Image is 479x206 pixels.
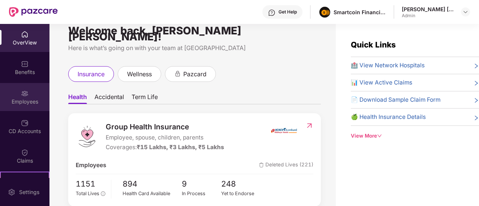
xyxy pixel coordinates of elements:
[21,31,28,38] img: svg+xml;base64,PHN2ZyBpZD0iSG9tZSIgeG1sbnM9Imh0dHA6Ly93d3cudzMub3JnLzIwMDAvc3ZnIiB3aWR0aD0iMjAiIG...
[351,78,412,87] span: 📊 View Active Claims
[473,114,479,122] span: right
[473,80,479,87] span: right
[76,125,98,148] img: logo
[132,93,158,104] span: Term Life
[21,149,28,156] img: svg+xml;base64,PHN2ZyBpZD0iQ2xhaW0iIHhtbG5zPSJodHRwOi8vd3d3LnczLm9yZy8yMDAwL3N2ZyIgd2lkdGg9IjIwIi...
[305,122,313,129] img: RedirectIcon
[351,61,425,70] span: 🏥 View Network Hospitals
[68,93,87,104] span: Health
[402,13,454,19] div: Admin
[278,9,297,15] div: Get Help
[76,178,105,190] span: 1151
[68,43,321,53] div: Here is what’s going on with your team at [GEOGRAPHIC_DATA]
[183,70,207,79] span: pazcard
[106,121,224,132] span: Group Health Insurance
[106,143,224,152] div: Coverages:
[94,93,124,104] span: Accidental
[76,191,99,196] span: Total Lives
[182,178,222,190] span: 9
[21,119,28,127] img: svg+xml;base64,PHN2ZyBpZD0iQ0RfQWNjb3VudHMiIGRhdGEtbmFtZT0iQ0QgQWNjb3VudHMiIHhtbG5zPSJodHRwOi8vd3...
[9,7,58,17] img: New Pazcare Logo
[137,144,224,151] span: ₹15 Lakhs, ₹3 Lakhs, ₹5 Lakhs
[351,40,396,49] span: Quick Links
[127,70,152,79] span: wellness
[473,97,479,104] span: right
[221,190,261,197] div: Yet to Endorse
[259,163,264,167] img: deleteIcon
[377,133,382,138] span: down
[268,9,275,16] img: svg+xml;base64,PHN2ZyBpZD0iSGVscC0zMngzMiIgeG1sbnM9Imh0dHA6Ly93d3cudzMub3JnLzIwMDAvc3ZnIiB3aWR0aD...
[351,113,426,122] span: 🍏 Health Insurance Details
[182,190,222,197] div: In Process
[351,95,440,104] span: 📄 Download Sample Claim Form
[101,191,105,196] span: info-circle
[351,132,479,140] div: View More
[473,62,479,70] span: right
[402,6,454,13] div: [PERSON_NAME] [PERSON_NAME]
[8,188,15,196] img: svg+xml;base64,PHN2ZyBpZD0iU2V0dGluZy0yMHgyMCIgeG1sbnM9Imh0dHA6Ly93d3cudzMub3JnLzIwMDAvc3ZnIiB3aW...
[78,70,105,79] span: insurance
[21,60,28,68] img: svg+xml;base64,PHN2ZyBpZD0iQmVuZWZpdHMiIHhtbG5zPSJodHRwOi8vd3d3LnczLm9yZy8yMDAwL3N2ZyIgd2lkdGg9Ij...
[259,161,313,170] span: Deleted Lives (221)
[463,9,469,15] img: svg+xml;base64,PHN2ZyBpZD0iRHJvcGRvd24tMzJ4MzIiIHhtbG5zPSJodHRwOi8vd3d3LnczLm9yZy8yMDAwL3N2ZyIgd2...
[221,178,261,190] span: 248
[270,121,298,140] img: insurerIcon
[123,178,182,190] span: 894
[21,90,28,97] img: svg+xml;base64,PHN2ZyBpZD0iRW1wbG95ZWVzIiB4bWxucz0iaHR0cDovL3d3dy53My5vcmcvMjAwMC9zdmciIHdpZHRoPS...
[76,161,106,170] span: Employees
[68,28,321,40] div: Welcome back, [PERSON_NAME] [PERSON_NAME]!
[17,188,42,196] div: Settings
[319,7,330,18] img: image%20(1).png
[334,9,386,16] div: Smartcoin Financials Private Limited
[106,133,224,142] span: Employee, spouse, children, parents
[174,70,181,77] div: animation
[123,190,182,197] div: Health Card Available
